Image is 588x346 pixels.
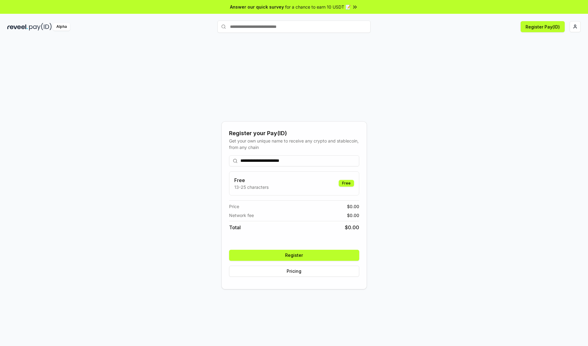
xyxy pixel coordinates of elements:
[229,212,254,219] span: Network fee
[229,129,359,138] div: Register your Pay(ID)
[229,250,359,261] button: Register
[229,266,359,277] button: Pricing
[234,177,269,184] h3: Free
[53,23,70,31] div: Alpha
[229,203,239,210] span: Price
[234,184,269,190] p: 13-25 characters
[339,180,354,187] div: Free
[521,21,565,32] button: Register Pay(ID)
[285,4,351,10] span: for a chance to earn 10 USDT 📝
[7,23,28,31] img: reveel_dark
[347,203,359,210] span: $ 0.00
[230,4,284,10] span: Answer our quick survey
[229,138,359,150] div: Get your own unique name to receive any crypto and stablecoin, from any chain
[29,23,52,31] img: pay_id
[229,224,241,231] span: Total
[345,224,359,231] span: $ 0.00
[347,212,359,219] span: $ 0.00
